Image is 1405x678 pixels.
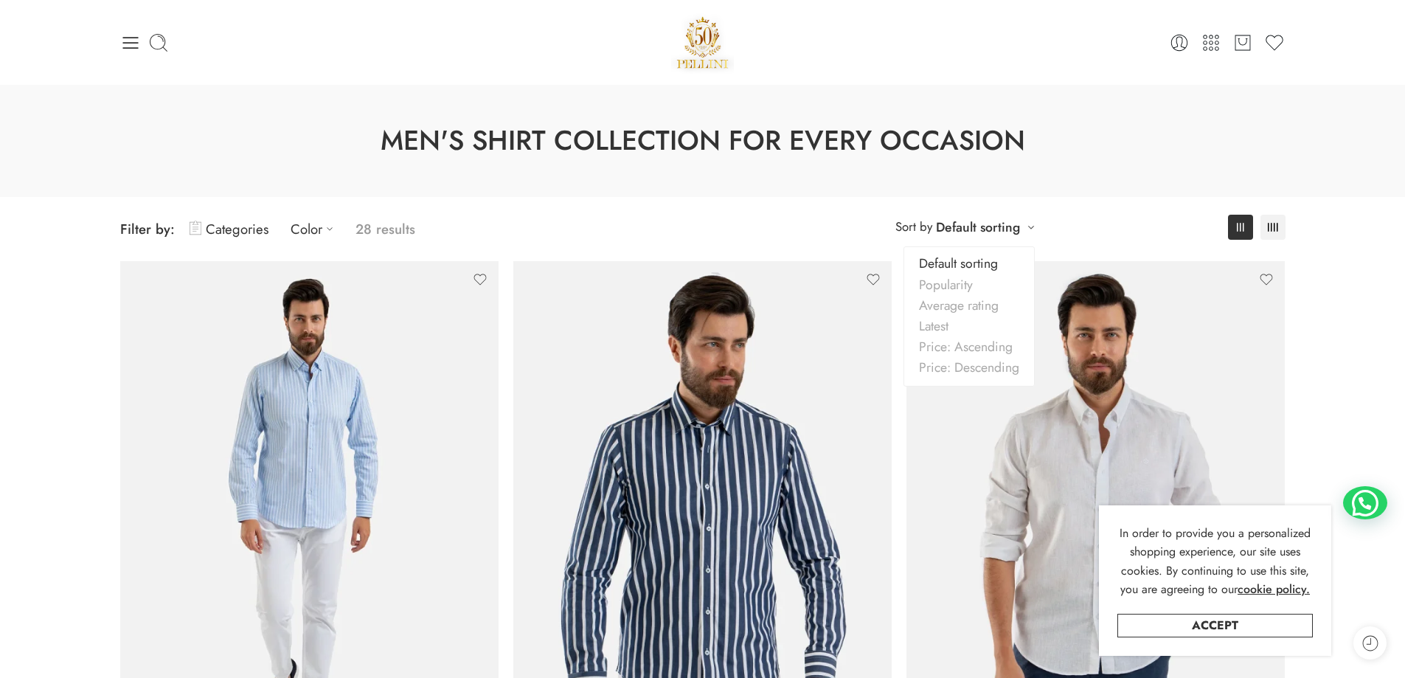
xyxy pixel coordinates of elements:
a: Accept [1117,614,1313,637]
a: Pellini - [671,11,735,74]
a: Default sorting [904,253,1034,274]
h1: Men's Shirt Collection for Every Occasion [37,122,1368,160]
span: Sort by [895,215,932,239]
a: Categories [190,212,268,246]
a: Average rating [904,295,1034,316]
a: Wishlist [1264,32,1285,53]
a: Popularity [904,274,1034,295]
a: Price: Ascending [904,336,1034,357]
p: 28 results [355,212,415,246]
a: Cart [1232,32,1253,53]
img: Pellini [671,11,735,74]
a: Default sorting [936,217,1020,238]
a: Price: Descending [904,357,1034,378]
a: Latest [904,316,1034,336]
a: cookie policy. [1238,580,1310,599]
a: Color [291,212,341,246]
span: In order to provide you a personalized shopping experience, our site uses cookies. By continuing ... [1120,525,1311,598]
span: Filter by: [120,219,175,239]
a: Login / Register [1169,32,1190,53]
